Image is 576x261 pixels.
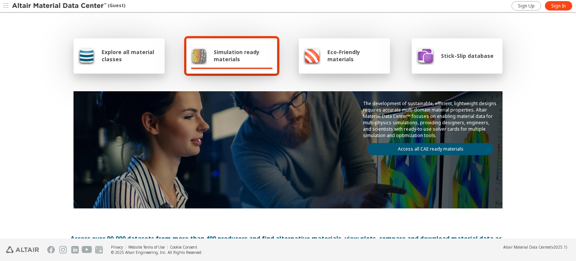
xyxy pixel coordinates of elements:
img: Stick-Slip database [416,47,434,65]
p: The development of sustainable, efficient, lightweight designs requires accurate multi-domain mat... [363,100,498,139]
a: Website Terms of Use [128,244,165,250]
span: Sign In [551,3,566,9]
img: Explore all material classes [78,47,95,65]
span: Stick-Slip database [441,52,493,59]
img: Altair Material Data Center [12,2,108,10]
img: Eco-Friendly materials [303,47,321,65]
img: Simulation ready materials [191,47,207,65]
span: Eco-Friendly materials [327,48,385,63]
img: Altair Engineering [6,246,39,253]
a: Cookie Consent [170,244,197,250]
a: Privacy [111,244,123,250]
a: Sign Up [511,1,541,11]
span: Altair Material Data Center [503,244,550,250]
a: Access all CAE ready materials [367,143,493,155]
span: Simulation ready materials [214,48,273,63]
div: (Guest) [12,2,125,10]
span: Explore all material classes [102,48,160,63]
span: Sign Up [518,3,535,9]
a: Sign In [545,1,572,11]
div: © 2025 Altair Engineering, Inc. All Rights Reserved. [111,250,202,255]
div: Access over 90,000 datasets from more than 400 producers and find alternative materials, view plo... [70,234,505,252]
div: (v2025.1) [503,244,567,250]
